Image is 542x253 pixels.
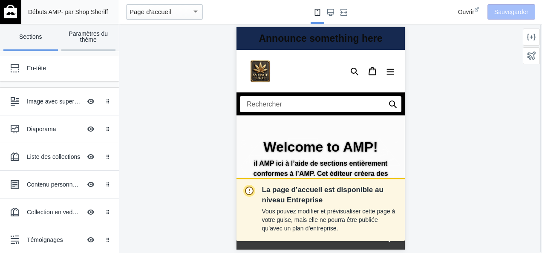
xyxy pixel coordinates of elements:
div: Témoignages [27,236,81,244]
img: image [9,29,38,59]
h2: Welcome to AMP! [9,112,159,128]
div: Diaporama [27,125,81,133]
div: Liste des collections [27,152,81,161]
p: Vous pouvez modifier et prévisualiser cette page à votre guise, mais elle ne pourra être publiée ... [262,207,398,233]
input: Rechercher [3,69,165,85]
button: Hide [81,120,100,138]
div: Collection en vedette [27,208,81,216]
span: Débuts AMP [28,9,61,15]
a: Paramètres du thème [61,24,116,51]
a: submit search [152,69,161,85]
button: Hide [81,92,100,111]
div: Contenu personnalisé [27,180,81,189]
a: Sections [3,24,58,51]
div: En-tête [27,64,100,72]
span: Ouvrir [458,9,474,15]
button: Hide [81,230,100,249]
img: main-logo_60x60_white.png [4,5,17,18]
p: il AMP ici à l’aide de sections entièrement conformes à l’AMP. Cet éditeur créera des pages ultra... [9,131,159,172]
button: Hide [81,147,100,166]
button: Menu [145,35,163,52]
p: La page d’accueil est disponible au niveau Entreprise [262,185,398,205]
span: Découvrez Avenue Du H [9,204,148,216]
div: Image avec superposition de texte [27,97,81,106]
span: - par Shop Sheriff [61,9,108,15]
button: Hide [81,203,100,221]
mat-select-trigger: Page d’accueil [130,8,171,15]
button: Hide [81,175,100,194]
